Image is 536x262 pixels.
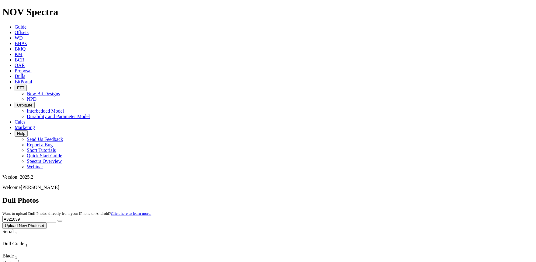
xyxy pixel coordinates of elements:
a: Spectra Overview [27,159,62,164]
span: Sort None [15,253,17,258]
h1: NOV Spectra [2,6,534,18]
span: Sort None [26,241,28,246]
a: BitIQ [15,46,26,51]
a: Send Us Feedback [27,137,63,142]
a: Interbedded Model [27,108,64,114]
a: KM [15,52,23,57]
button: FTT [15,85,27,91]
a: OAR [15,63,25,68]
span: Dull Grade [2,241,24,246]
a: Marketing [15,125,35,130]
sub: 1 [15,255,17,260]
div: Blade Sort None [2,253,24,260]
a: Report a Bug [27,142,53,147]
a: WD [15,35,23,40]
h2: Dull Photos [2,196,534,204]
div: Column Menu [2,236,28,241]
span: [PERSON_NAME] [21,185,59,190]
a: Quick Start Guide [27,153,62,158]
a: Dulls [15,74,25,79]
a: Calcs [15,119,26,124]
sub: 1 [26,243,28,247]
input: Search Serial Number [2,216,56,222]
span: Help [17,131,25,136]
button: OrbitLite [15,102,35,108]
a: Webinar [27,164,43,169]
span: OrbitLite [17,103,32,107]
span: FTT [17,86,24,90]
a: Short Tutorials [27,148,56,153]
div: Sort None [2,229,28,241]
a: BCR [15,57,24,62]
button: Upload New Photoset [2,222,47,229]
a: Proposal [15,68,32,73]
div: Version: 2025.2 [2,174,534,180]
a: BitPortal [15,79,32,84]
a: Offsets [15,30,29,35]
span: Serial [2,229,14,234]
div: Dull Grade Sort None [2,241,45,248]
a: Guide [15,24,26,30]
div: Sort None [2,253,24,260]
sub: 1 [15,231,17,235]
div: Serial Sort None [2,229,28,236]
small: Want to upload Dull Photos directly from your iPhone or Android? [2,211,151,216]
div: Sort None [2,241,45,253]
p: Welcome [2,185,534,190]
a: New Bit Designs [27,91,60,96]
a: Durability and Parameter Model [27,114,90,119]
a: NPD [27,96,37,102]
span: Sort None [15,229,17,234]
div: Column Menu [2,248,45,253]
button: Help [15,130,28,137]
span: Blade [2,253,14,258]
a: BHAs [15,41,27,46]
a: Click here to learn more. [111,211,151,216]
